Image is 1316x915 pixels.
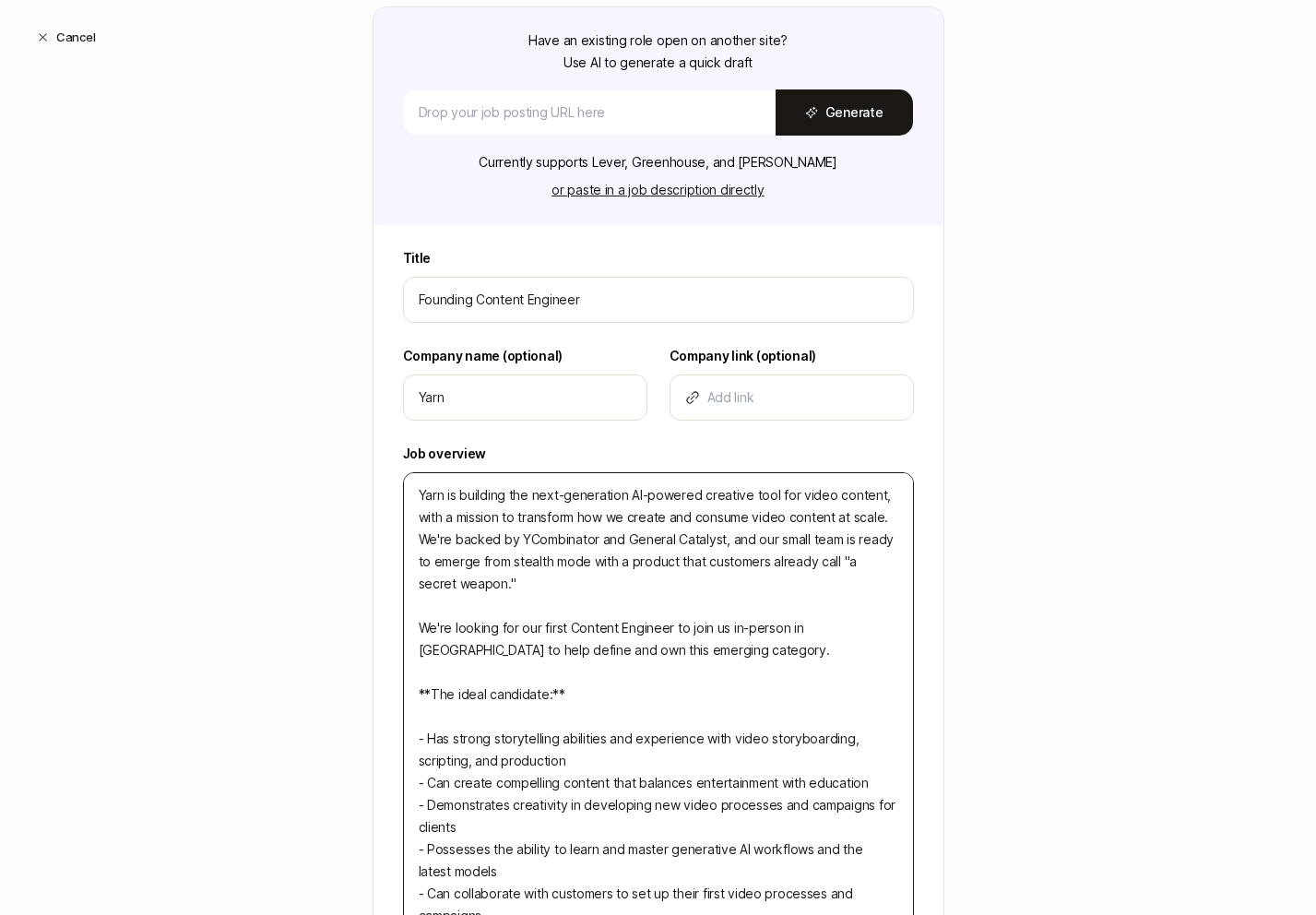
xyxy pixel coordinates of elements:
button: or paste in a job description directly [540,177,775,203]
input: Tell us who you're hiring for [419,386,632,409]
button: Cancel [22,20,110,53]
input: Drop your job posting URL here [419,101,761,124]
label: Job overview [403,443,914,465]
input: e.g. Head of Marketing, Contract Design Lead [419,289,898,311]
label: Company name (optional) [403,345,647,367]
p: Currently supports Lever, Greenhouse, and [PERSON_NAME] [479,151,837,173]
label: Title [403,247,914,269]
label: Company link (optional) [670,345,914,367]
input: Add link [707,386,898,409]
